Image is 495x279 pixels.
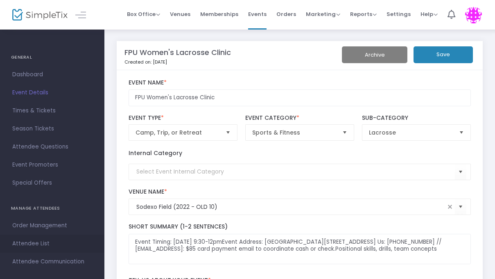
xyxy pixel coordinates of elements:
[136,203,445,211] input: Select Venue
[12,238,92,249] span: Attendee List
[420,10,438,18] span: Help
[339,125,350,140] button: Select
[369,128,452,137] span: Lacrosse
[12,256,92,267] span: Attendee Communication
[11,200,93,217] h4: MANAGE ATTENDEES
[12,142,92,152] span: Attendee Questions
[11,49,93,66] h4: GENERAL
[129,79,471,87] label: Event Name
[342,46,407,63] button: Archive
[414,46,473,63] button: Save
[129,188,471,196] label: Venue Name
[456,125,467,140] button: Select
[136,167,455,176] input: Select Event Internal Category
[12,123,92,134] span: Season Tickets
[170,4,190,25] span: Venues
[222,125,234,140] button: Select
[129,222,228,231] span: Short Summary (1-2 Sentences)
[127,10,160,18] span: Box Office
[350,10,377,18] span: Reports
[136,128,219,137] span: Camp, Trip, or Retreat
[124,47,231,58] m-panel-title: FPU Women's Lacrosse Clinic
[252,128,336,137] span: Sports & Fitness
[12,160,92,170] span: Event Promoters
[200,4,238,25] span: Memberships
[276,4,296,25] span: Orders
[129,149,182,158] label: Internal Category
[455,199,466,215] button: Select
[245,114,354,122] label: Event Category
[129,89,471,106] input: Enter Event Name
[129,114,237,122] label: Event Type
[455,163,466,180] button: Select
[124,59,358,66] p: Created on: [DATE]
[12,105,92,116] span: Times & Tickets
[12,69,92,80] span: Dashboard
[306,10,340,18] span: Marketing
[12,178,92,188] span: Special Offers
[248,4,267,25] span: Events
[12,87,92,98] span: Event Details
[362,114,471,122] label: Sub-Category
[12,220,92,231] span: Order Management
[387,4,411,25] span: Settings
[445,202,455,212] span: clear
